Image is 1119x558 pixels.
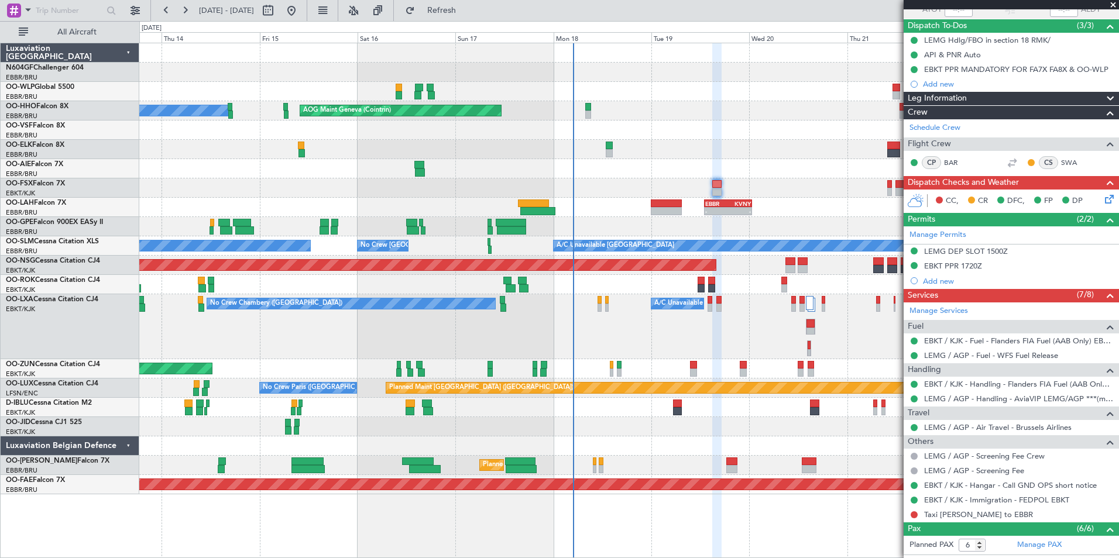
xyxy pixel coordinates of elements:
[6,296,98,303] a: OO-LXACessna Citation CJ4
[908,407,929,420] span: Travel
[6,208,37,217] a: EBBR/BRU
[6,103,68,110] a: OO-HHOFalcon 8X
[557,237,674,254] div: A/C Unavailable [GEOGRAPHIC_DATA]
[6,380,98,387] a: OO-LUXCessna Citation CJ4
[924,350,1058,360] a: LEMG / AGP - Fuel - WFS Fuel Release
[908,92,967,105] span: Leg Information
[909,539,953,551] label: Planned PAX
[199,5,254,16] span: [DATE] - [DATE]
[908,19,967,33] span: Dispatch To-Dos
[6,150,37,159] a: EBBR/BRU
[1007,195,1025,207] span: DFC,
[654,295,872,312] div: A/C Unavailable [GEOGRAPHIC_DATA] ([GEOGRAPHIC_DATA] National)
[908,522,921,536] span: Pax
[6,399,29,407] span: D-IBLU
[6,161,31,168] span: OO-AIE
[728,208,751,215] div: -
[924,246,1008,256] div: LEMG DEP SLOT 1500Z
[6,361,100,368] a: OO-ZUNCessna Citation CJ4
[6,64,33,71] span: N604GF
[6,257,35,264] span: OO-NSG
[944,157,970,168] a: BAR
[6,399,92,407] a: D-IBLUCessna Citation M2
[6,285,35,294] a: EBKT/KJK
[978,195,988,207] span: CR
[6,238,99,245] a: OO-SLMCessna Citation XLS
[924,466,1024,476] a: LEMG / AGP - Screening Fee
[1081,4,1100,16] span: ALDT
[1077,19,1094,32] span: (3/3)
[6,305,35,314] a: EBKT/KJK
[1061,157,1087,168] a: SWA
[924,495,1069,505] a: EBKT / KJK - Immigration - FEDPOL EBKT
[6,142,64,149] a: OO-ELKFalcon 8X
[1077,288,1094,301] span: (7/8)
[6,219,103,226] a: OO-GPEFalcon 900EX EASy II
[6,296,33,303] span: OO-LXA
[6,131,37,140] a: EBBR/BRU
[6,103,36,110] span: OO-HHO
[6,419,82,426] a: OO-JIDCessna CJ1 525
[6,247,37,256] a: EBBR/BRU
[6,170,37,178] a: EBBR/BRU
[924,50,981,60] div: API & PNR Auto
[162,32,259,43] div: Thu 14
[728,200,751,207] div: KVNY
[6,84,35,91] span: OO-WLP
[1077,213,1094,225] span: (2/2)
[6,238,34,245] span: OO-SLM
[263,379,379,397] div: No Crew Paris ([GEOGRAPHIC_DATA])
[6,466,37,475] a: EBBR/BRU
[6,361,35,368] span: OO-ZUN
[908,320,924,333] span: Fuel
[924,394,1113,404] a: LEMG / AGP - Handling - AviaVIP LEMG/AGP ***(my handling)***
[6,112,37,120] a: EBBR/BRU
[6,389,38,398] a: LFSN/ENC
[6,428,35,436] a: EBKT/KJK
[924,422,1072,432] a: LEMG / AGP - Air Travel - Brussels Airlines
[455,32,553,43] div: Sun 17
[946,195,959,207] span: CC,
[1039,156,1058,169] div: CS
[651,32,749,43] div: Tue 19
[361,237,557,254] div: No Crew [GEOGRAPHIC_DATA] ([GEOGRAPHIC_DATA] National)
[924,480,1097,490] a: EBKT / KJK - Hangar - Call GND OPS short notice
[924,64,1108,74] div: EBKT PPR MANDATORY FOR FA7X FA8X & OO-WLP
[400,1,470,20] button: Refresh
[6,199,66,206] a: OO-LAHFalcon 7X
[30,28,123,36] span: All Aircraft
[6,84,74,91] a: OO-WLPGlobal 5500
[6,122,33,129] span: OO-VSF
[1044,195,1053,207] span: FP
[908,363,941,377] span: Handling
[142,23,162,33] div: [DATE]
[554,32,651,43] div: Mon 18
[6,380,33,387] span: OO-LUX
[6,122,65,129] a: OO-VSFFalcon 8X
[6,277,35,284] span: OO-ROK
[6,485,37,494] a: EBBR/BRU
[6,64,84,71] a: N604GFChallenger 604
[6,419,30,426] span: OO-JID
[6,142,32,149] span: OO-ELK
[909,305,968,317] a: Manage Services
[1072,195,1083,207] span: DP
[6,189,35,198] a: EBKT/KJK
[923,276,1113,286] div: Add new
[922,156,941,169] div: CP
[6,228,37,236] a: EBBR/BRU
[36,2,103,19] input: Trip Number
[6,266,35,275] a: EBKT/KJK
[358,32,455,43] div: Sat 16
[924,451,1045,461] a: LEMG / AGP - Screening Fee Crew
[483,456,695,474] div: Planned Maint [GEOGRAPHIC_DATA] ([GEOGRAPHIC_DATA] National)
[6,457,77,464] span: OO-[PERSON_NAME]
[705,208,728,215] div: -
[6,370,35,378] a: EBKT/KJK
[6,161,63,168] a: OO-AIEFalcon 7X
[6,219,33,226] span: OO-GPE
[260,32,358,43] div: Fri 15
[924,336,1113,346] a: EBKT / KJK - Fuel - Flanders FIA Fuel (AAB Only) EBKT / KJK
[908,106,928,119] span: Crew
[1077,522,1094,535] span: (6/6)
